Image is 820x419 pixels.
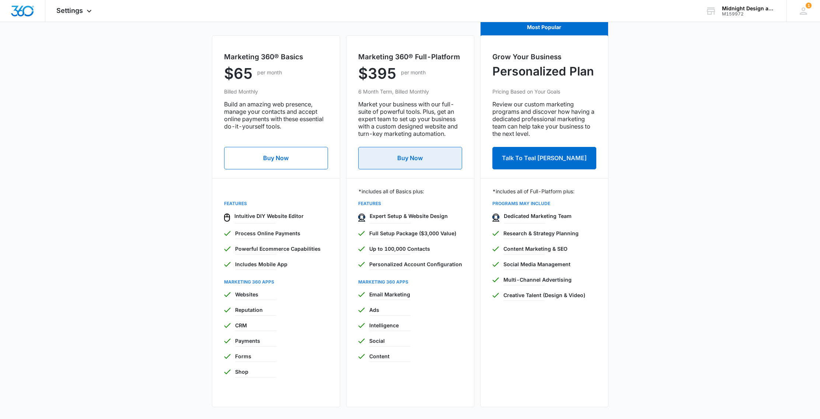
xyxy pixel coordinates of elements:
[224,246,231,251] img: icon-greenCheckmark.svg
[492,262,499,267] img: icon-greenCheckmark.svg
[235,291,328,298] p: Websites
[369,291,462,298] p: Email Marketing
[492,246,499,251] img: icon-greenCheckmark.svg
[503,291,596,299] p: Creative Talent (Design & Video)
[492,23,596,31] p: Most Popular
[358,52,462,63] h5: Marketing 360® Full-Platform
[492,187,596,195] p: *includes all of Full-Platform plus:
[358,292,365,297] img: icon-greenCheckmark.svg
[358,231,365,236] img: icon-greenCheckmark.svg
[358,307,365,313] img: icon-greenCheckmark.svg
[369,245,462,253] p: Up to 100,000 Contacts
[369,229,462,237] p: Full Setup Package ($3,000 Value)
[358,187,462,195] p: *includes all of Basics plus:
[224,338,231,344] img: icon-greenCheckmark.svg
[492,277,499,282] img: icon-greenCheckmark.svg
[369,260,462,268] p: Personalized Account Configuration
[358,279,462,285] p: MARKETING 360 APPS
[358,101,462,137] p: Market your business with our full-suite of powerful tools. Plus, get an expert team to set up yo...
[235,260,328,268] p: Includes Mobile App
[235,352,328,360] p: Forms
[503,229,596,237] p: Research & Strategy Planning
[358,63,397,85] p: $395
[401,68,426,76] p: per month
[358,354,365,359] img: icon-greenCheckmark.svg
[224,200,328,207] p: FEATURES
[224,369,231,374] img: icon-greenCheckmark.svg
[358,214,365,222] img: icon-specialist.svg
[224,88,328,95] p: Billed Monthly
[504,212,596,220] p: Dedicated Marketing Team
[722,6,776,11] div: account name
[235,368,328,376] p: Shop
[503,260,596,268] p: Social Media Management
[503,245,596,253] p: Content Marketing & SEO
[358,338,365,344] img: icon-greenCheckmark.svg
[224,63,253,85] p: $65
[224,52,328,63] h5: Marketing 360® Basics
[224,101,328,130] p: Build an amazing web presence, manage your contacts and accept online payments with these essenti...
[224,323,231,328] img: icon-greenCheckmark.svg
[358,246,365,251] img: icon-greenCheckmark.svg
[257,68,282,76] p: per month
[369,306,462,314] p: Ads
[492,63,594,80] p: Personalized Plan
[224,231,231,236] img: icon-greenCheckmark.svg
[369,352,462,360] p: Content
[224,292,231,297] img: icon-greenCheckmark.svg
[492,147,596,169] button: Talk To Teal [PERSON_NAME]
[503,276,596,284] p: Multi-Channel Advertising
[358,147,462,169] button: Buy Now
[806,3,812,8] div: notifications count
[369,337,462,345] p: Social
[224,262,231,267] img: icon-greenCheckmark.svg
[224,354,231,359] img: icon-greenCheckmark.svg
[224,147,328,169] button: Buy Now
[358,262,365,267] img: icon-greenCheckmark.svg
[56,7,83,14] span: Settings
[235,321,328,329] p: CRM
[234,212,328,220] p: Intuitive DIY Website Editor
[358,88,462,95] p: 6 Month Term, Billed Monthly
[224,279,328,285] p: MARKETING 360 APPS
[370,212,462,220] p: Expert Setup & Website Design
[235,306,328,314] p: Reputation
[224,307,231,313] img: icon-greenCheckmark.svg
[358,323,365,328] img: icon-greenCheckmark.svg
[235,229,328,237] p: Process Online Payments
[806,3,812,8] span: 1
[722,11,776,17] div: account id
[492,101,596,137] p: Review our custom marketing programs and discover how having a dedicated professional marketing t...
[235,245,328,253] p: Powerful Ecommerce Capabilities
[492,200,596,207] p: PROGRAMS MAY INCLUDE
[492,214,499,222] img: icon-specialist.svg
[235,337,328,345] p: Payments
[369,321,462,329] p: Intelligence
[492,231,499,236] img: icon-greenCheckmark.svg
[224,214,230,222] img: icon-mouse.svg
[492,52,596,63] h5: Grow Your Business
[492,88,596,95] p: Pricing Based on Your Goals
[358,200,462,207] p: FEATURES
[492,293,499,298] img: icon-greenCheckmark.svg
